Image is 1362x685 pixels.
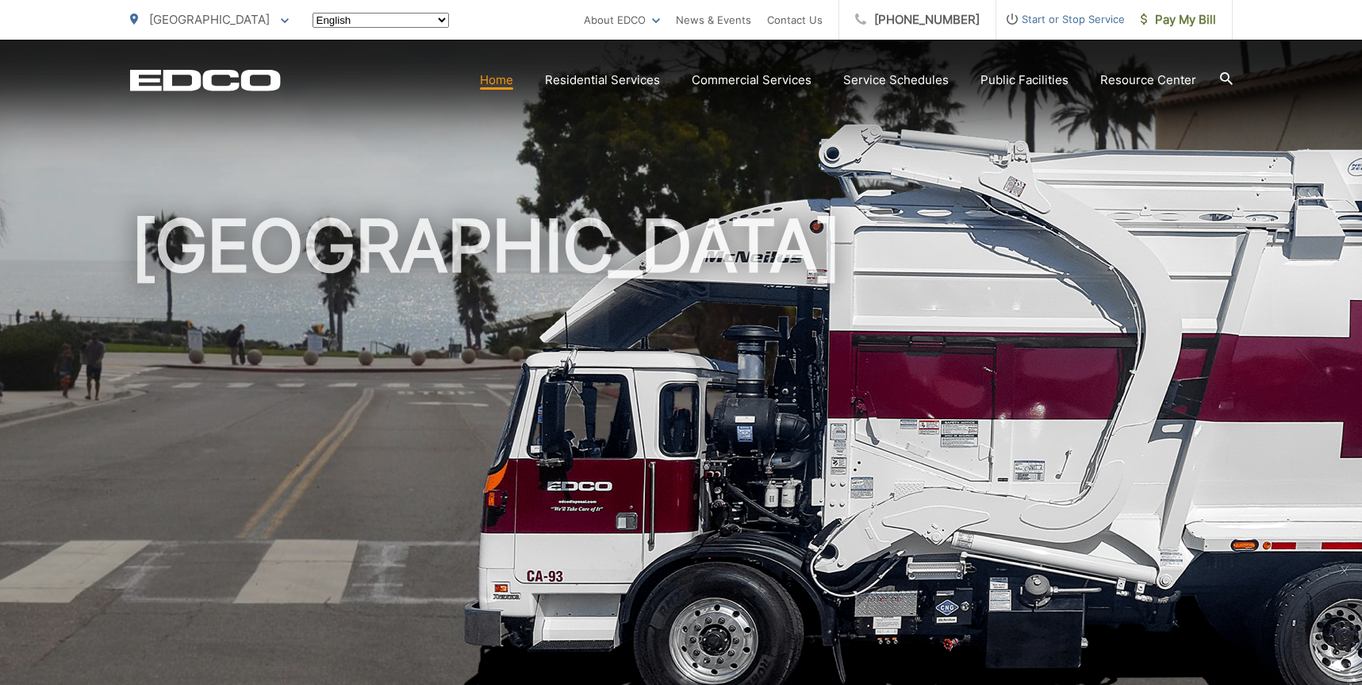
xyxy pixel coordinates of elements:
[1100,71,1196,90] a: Resource Center
[676,10,751,29] a: News & Events
[692,71,811,90] a: Commercial Services
[1141,10,1216,29] span: Pay My Bill
[480,71,513,90] a: Home
[313,13,449,28] select: Select a language
[149,12,270,27] span: [GEOGRAPHIC_DATA]
[767,10,823,29] a: Contact Us
[843,71,949,90] a: Service Schedules
[980,71,1068,90] a: Public Facilities
[130,69,281,91] a: EDCD logo. Return to the homepage.
[584,10,660,29] a: About EDCO
[545,71,660,90] a: Residential Services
